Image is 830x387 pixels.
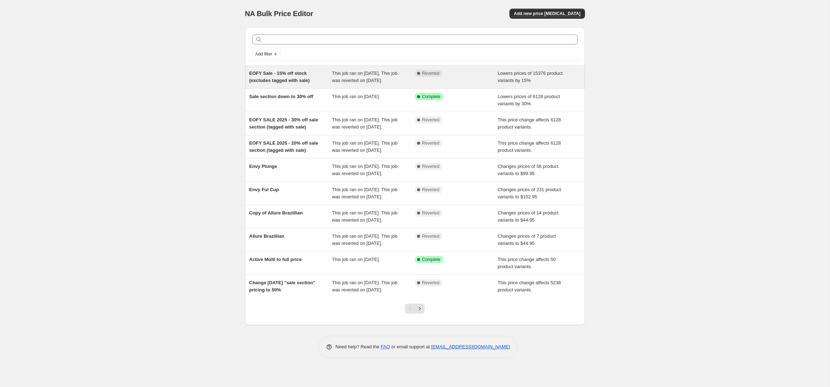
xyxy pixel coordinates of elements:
a: FAQ [381,344,390,349]
span: This job ran on [DATE]. This job was reverted on [DATE]. [332,210,397,223]
span: This price change affects 6128 product variants. [498,117,561,130]
span: This job ran on [DATE]. This job was reverted on [DATE]. [332,233,397,246]
span: Complete [422,94,440,100]
span: Reverted [422,71,440,76]
span: Need help? Read the [336,344,381,349]
span: Reverted [422,187,440,193]
span: This job ran on [DATE]. This job was reverted on [DATE]. [332,280,397,292]
span: Lowers prices of 6128 product variants by 30% [498,94,560,106]
span: Reverted [422,140,440,146]
span: Add new price [MEDICAL_DATA] [514,11,580,16]
span: This price change affects 6128 product variants. [498,140,561,153]
span: Changes prices of 14 product variants to $44.95 [498,210,558,223]
a: [EMAIL_ADDRESS][DOMAIN_NAME] [431,344,510,349]
span: Copy of Allure Brazillian [249,210,303,216]
span: This job ran on [DATE]. [332,94,380,99]
span: Allure Brazillian [249,233,284,239]
button: Add new price [MEDICAL_DATA] [509,9,585,19]
span: This job ran on [DATE]. [332,257,380,262]
span: EOFY Sale - 15% off stock (excludes tagged with sale) [249,71,310,83]
span: Envy Ful Cup [249,187,279,192]
span: EOFY SALE 2025 - 30% off sale section (tagged with sale) [249,117,318,130]
span: Reverted [422,210,440,216]
span: This job ran on [DATE]. This job was reverted on [DATE]. [332,71,397,83]
span: This price change affects 50 product variants. [498,257,556,269]
span: Reverted [422,280,440,286]
span: Change [DATE] "sale section" pricing to 50% [249,280,316,292]
span: or email support at [390,344,431,349]
span: Changes prices of 7 product variants to $44.95 [498,233,556,246]
span: This price change affects 5238 product variants. [498,280,561,292]
button: Add filter [252,50,281,58]
span: Changes prices of 56 product variants to $99.95 [498,164,558,176]
span: Active Multi to full price [249,257,302,262]
span: Complete [422,257,440,262]
span: This job ran on [DATE]. This job was reverted on [DATE]. [332,187,397,199]
span: This job ran on [DATE]. This job was reverted on [DATE]. [332,164,397,176]
span: Envy Plunge [249,164,277,169]
span: Reverted [422,233,440,239]
span: Lowers prices of 15376 product variants by 15% [498,71,562,83]
span: Reverted [422,164,440,169]
span: Sale section down to 30% off [249,94,313,99]
button: Next [415,304,425,314]
span: Changes prices of 231 product variants to $102.95 [498,187,561,199]
span: Reverted [422,117,440,123]
span: EOFY SALE 2025 - 20% off sale section (tagged with sale) [249,140,318,153]
span: Add filter [255,51,272,57]
span: This job ran on [DATE]. This job was reverted on [DATE]. [332,140,397,153]
nav: Pagination [405,304,425,314]
span: NA Bulk Price Editor [245,10,313,18]
span: This job ran on [DATE]. This job was reverted on [DATE]. [332,117,397,130]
